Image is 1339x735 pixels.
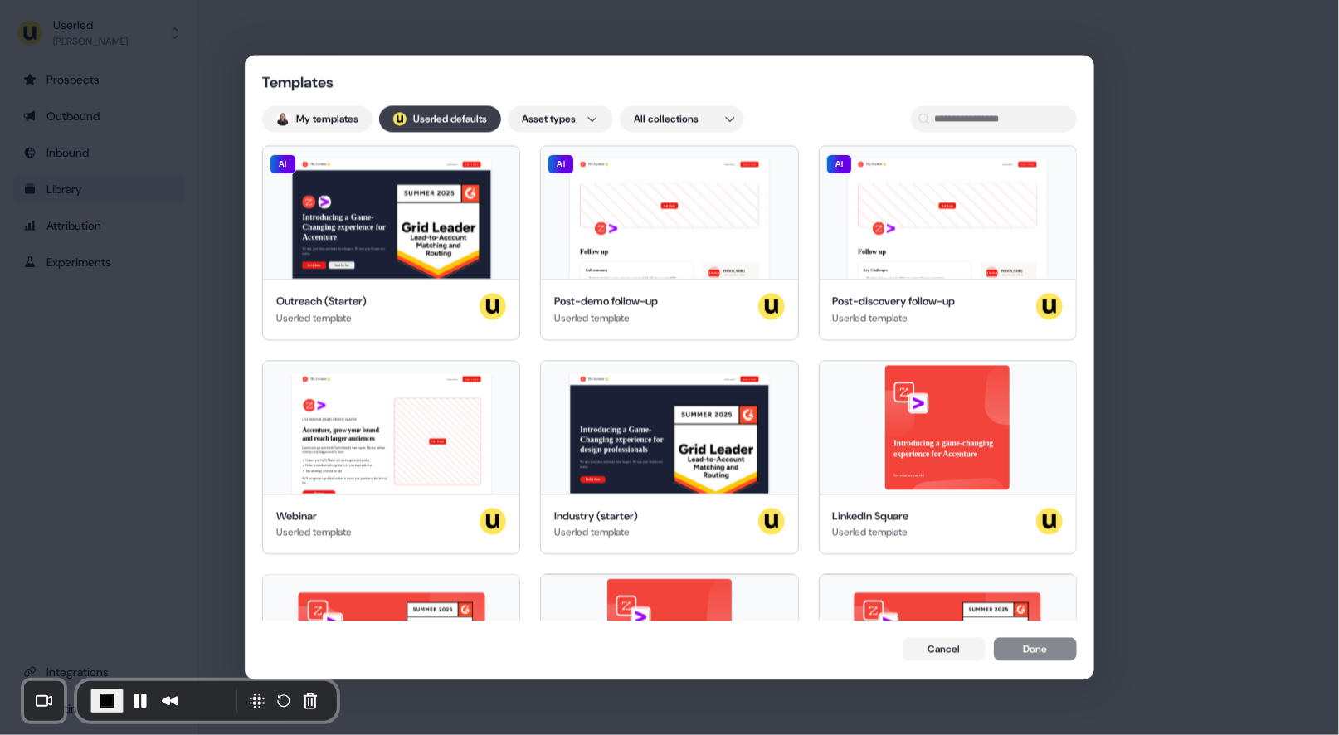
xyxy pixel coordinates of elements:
img: Geneviève [276,112,290,125]
span: All collections [634,110,699,127]
div: Post-demo follow-up [554,293,658,309]
button: Introducing a game-changing experience for AccentureSee what we can do!LinkedIn SquareUserled tem... [819,360,1077,555]
div: Userled template [554,523,638,540]
img: userled logo [1036,508,1063,534]
div: Userled template [554,309,658,326]
div: Industry (starter) [554,508,638,524]
button: Cancel [903,638,986,661]
div: AI [826,154,853,174]
button: All collections [620,105,744,132]
div: ; [393,112,407,125]
button: Hey Accenture 👋Learn moreBook a demoLIVE WEBINAR | [DATE] 1PM EST | 10AM PSTAccenture, grow your ... [262,360,520,555]
div: LinkedIn Square [833,508,909,524]
button: Hey Accenture 👋Learn moreBook a demoIntroducing a Game-Changing experience for design professiona... [540,360,798,555]
div: Webinar [276,508,352,524]
img: userled logo [480,293,506,319]
div: Userled template [833,523,909,540]
button: userled logo;Userled defaults [379,105,501,132]
img: userled logo [393,112,407,125]
img: userled logo [1036,293,1063,319]
button: Hey Accenture 👋Learn moreBook a demoYour imageFollow upKey Challenges Breaking down content for d... [819,145,1077,340]
div: Post-discovery follow-up [833,293,956,309]
button: My templates [262,105,372,132]
button: Asset types [508,105,613,132]
img: userled logo [480,508,506,534]
div: Userled template [276,309,367,326]
div: Outreach (Starter) [276,293,367,309]
button: Hey Accenture 👋Learn moreBook a demoIntroducing a Game-Changing experience for AccentureWe take y... [262,145,520,340]
div: Userled template [276,523,352,540]
img: userled logo [758,293,785,319]
div: AI [270,154,296,174]
div: Templates [262,72,428,92]
img: userled logo [758,508,785,534]
div: AI [548,154,574,174]
div: Userled template [833,309,956,326]
button: Hey Accenture 👋Learn moreBook a demoYour imageFollow upCall summary Understand what current conve... [540,145,798,340]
